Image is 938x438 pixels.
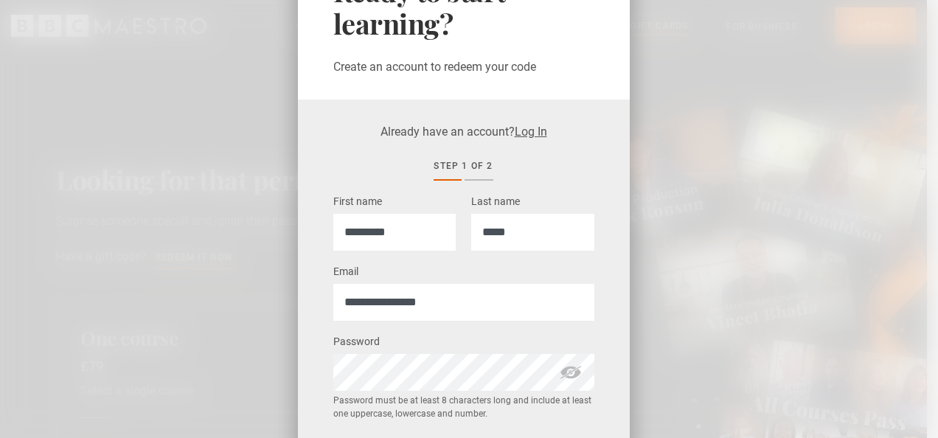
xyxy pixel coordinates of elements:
div: Step 1 of 2 [434,159,493,173]
label: First name [333,193,382,211]
p: Already have an account? [333,123,594,141]
label: Last name [471,193,520,211]
label: Password [333,333,380,351]
small: Password must be at least 8 characters long and include at least one uppercase, lowercase and num... [333,394,594,420]
label: Email [333,263,358,281]
a: Log In [515,125,547,139]
p: Create an account to redeem your code [333,58,594,76]
span: hide password [559,354,583,391]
